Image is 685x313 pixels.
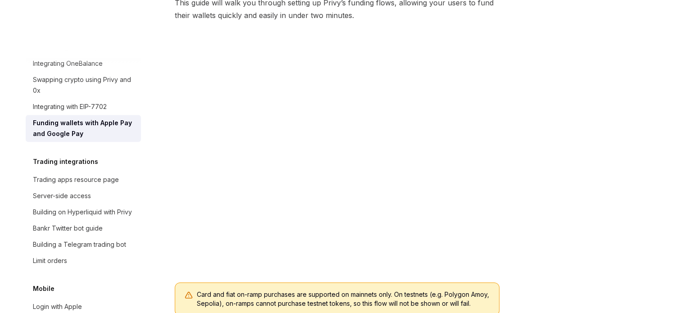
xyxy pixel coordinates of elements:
[26,188,141,204] a: Server-side access
[33,118,136,139] div: Funding wallets with Apple Pay and Google Pay
[26,72,141,99] a: Swapping crypto using Privy and 0x
[197,290,490,308] div: Card and fiat on-ramp purchases are supported on mainnets only. On testnets (e.g. Polygon Amoy, S...
[26,115,141,142] a: Funding wallets with Apple Pay and Google Pay
[33,223,103,234] div: Bankr Twitter bot guide
[33,191,91,201] div: Server-side access
[33,101,107,112] div: Integrating with EIP-7702
[184,291,193,300] svg: Warning
[33,239,126,250] div: Building a Telegram trading bot
[33,174,119,185] div: Trading apps resource page
[33,301,82,312] div: Login with Apple
[33,255,67,266] div: Limit orders
[26,253,141,269] a: Limit orders
[33,74,136,96] div: Swapping crypto using Privy and 0x
[26,220,141,236] a: Bankr Twitter bot guide
[26,99,141,115] a: Integrating with EIP-7702
[33,156,98,167] h5: Trading integrations
[33,207,132,218] div: Building on Hyperliquid with Privy
[26,172,141,188] a: Trading apps resource page
[26,236,141,253] a: Building a Telegram trading bot
[33,283,54,294] h5: Mobile
[26,204,141,220] a: Building on Hyperliquid with Privy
